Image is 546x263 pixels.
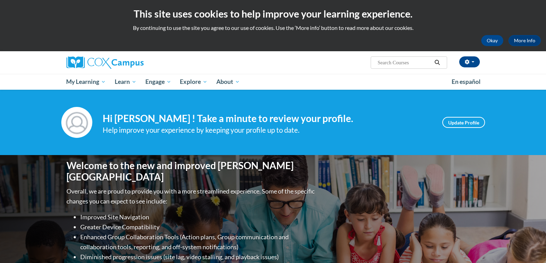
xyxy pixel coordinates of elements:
button: Account Settings [459,56,480,67]
h4: Hi [PERSON_NAME] ! Take a minute to review your profile. [103,113,432,124]
p: By continuing to use the site you agree to our use of cookies. Use the ‘More info’ button to read... [5,24,541,32]
input: Search Courses [377,58,432,67]
li: Diminished progression issues (site lag, video stalling, and playback issues) [80,252,316,262]
li: Enhanced Group Collaboration Tools (Action plans, Group communication and collaboration tools, re... [80,232,316,252]
span: En español [452,78,481,85]
span: Engage [145,78,171,86]
a: About [212,74,244,90]
a: Explore [175,74,212,90]
span: My Learning [66,78,106,86]
a: En español [447,75,485,89]
div: Help improve your experience by keeping your profile up to date. [103,124,432,136]
span: Explore [180,78,207,86]
a: My Learning [62,74,111,90]
a: Update Profile [442,117,485,128]
img: Cox Campus [66,56,144,69]
a: More Info [508,35,541,46]
span: Learn [115,78,136,86]
button: Okay [481,35,503,46]
img: Profile Image [61,107,92,138]
span: About [216,78,240,86]
a: Cox Campus [66,56,197,69]
p: Overall, we are proud to provide you with a more streamlined experience. Some of the specific cha... [66,186,316,206]
a: Engage [141,74,176,90]
button: Search [432,58,442,67]
li: Improved Site Navigation [80,212,316,222]
li: Greater Device Compatibility [80,222,316,232]
h1: Welcome to the new and improved [PERSON_NAME][GEOGRAPHIC_DATA] [66,160,316,183]
h2: This site uses cookies to help improve your learning experience. [5,7,541,21]
div: Main menu [56,74,490,90]
a: Learn [110,74,141,90]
